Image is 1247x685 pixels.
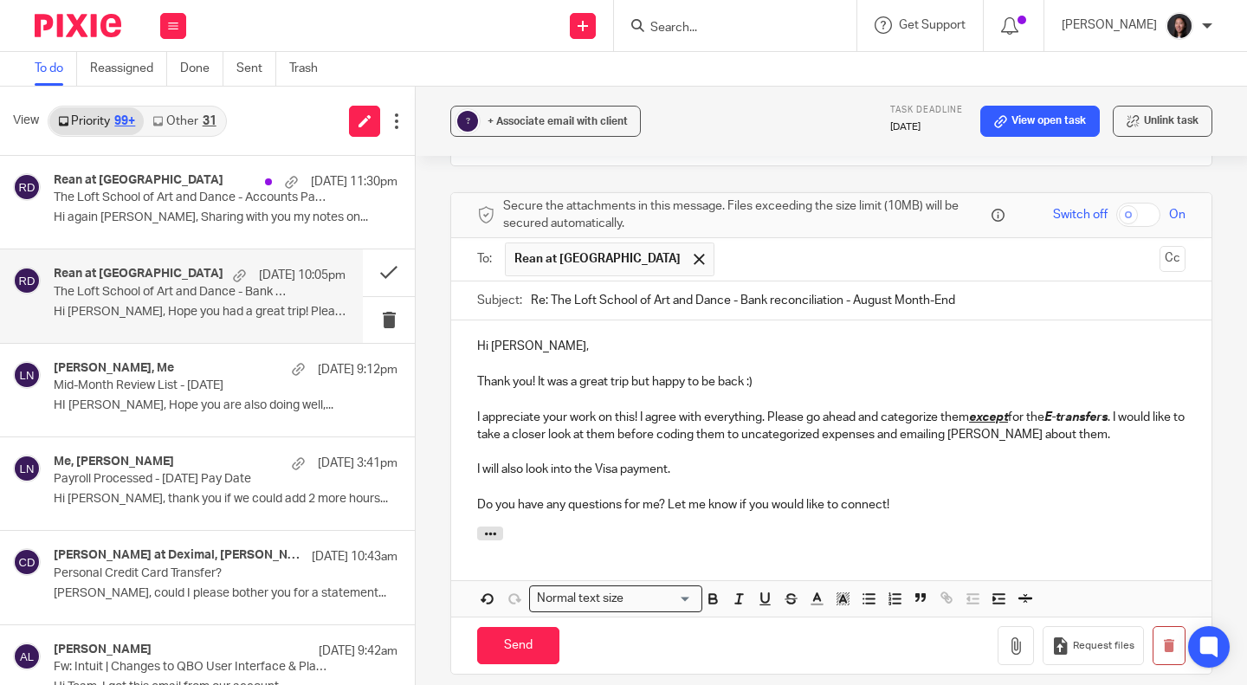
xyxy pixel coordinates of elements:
em: Jackrabbit Payments Clearing [226,424,397,438]
span: Rean at [GEOGRAPHIC_DATA] [514,250,681,268]
a: Trash [289,52,331,86]
strong: reconciled as of [DATE] [198,143,333,157]
span: View [13,112,39,130]
p: [DATE] [890,120,963,134]
img: svg%3E [13,455,41,482]
p: Payroll Processed - [DATE] Pay Date [54,472,329,487]
h4: Me, [PERSON_NAME] [54,455,174,469]
p: Mid-Month Review List - [DATE] [54,378,329,393]
p: Do you have any questions for me? Let me know if you would like to connect! [477,496,1186,514]
p: Thank you! It was a great trip but happy to be back :) [477,373,1186,391]
em: Uncategorized expense [137,301,271,315]
em: Jackrabbit Payments Clearing [219,407,391,421]
strong: reconciled as of [DATE] (August statement is available) - There's 1 reconciling item in which a p... [35,90,622,139]
a: Reassigned [90,52,167,86]
p: FED Govt Loan (CEBA Loan) - [35,141,652,158]
input: Search for option [630,590,692,608]
p: [DATE] 10:43am [312,548,397,565]
em: Uncategorized expense [137,390,271,404]
h4: [PERSON_NAME], Me [54,361,174,376]
p: Personal Credit Card Transfer? [54,566,329,581]
h4: Rean at [GEOGRAPHIC_DATA] [54,173,223,188]
h4: [PERSON_NAME] [54,643,152,657]
p: I appreciate your work on this! I agree with everything. Please go ahead and categorize them for ... [477,409,1186,444]
div: Search for option [529,585,702,612]
em: Summer Cam Supplies [137,372,268,385]
em: Uncategorized expense [137,354,271,368]
a: Sent [236,52,276,86]
img: svg%3E [13,173,41,201]
p: Scotiabank Checking - [35,70,652,87]
p: [DATE] 9:12pm [318,361,397,378]
em: Dues and Subscription [119,671,249,685]
p: [PERSON_NAME] [1062,16,1157,34]
p: [DATE] 9:42am [319,643,397,660]
em: Gas/Fuel [117,337,168,351]
em: Uncategorized expense [137,319,271,333]
button: Unlink task [1113,106,1212,137]
p: Fw: Intuit | Changes to QBO User Interface & Platform Launch [54,660,329,675]
img: Pixie [35,14,121,37]
p: [DATE] 3:41pm [318,455,397,472]
p: Hi [PERSON_NAME], [477,338,1186,355]
div: ? [457,111,478,132]
a: Done [180,52,223,86]
img: svg%3E [13,267,41,294]
p: Scotia Gold Visa - [35,88,652,141]
p: I will also look into the Visa payment. [477,461,1186,478]
a: Priority99+ [49,107,144,135]
em: Jackrabbit Payments Clearing [335,530,507,544]
input: Send [477,627,559,664]
p: Hi [PERSON_NAME], thank you if we could add 2 more hours... [54,492,397,507]
p: [DATE] 11:30pm [311,173,397,191]
h4: [PERSON_NAME] at Deximal, [PERSON_NAME] [54,548,303,563]
em: Jackrabbit Payments Clearing [253,513,424,527]
img: svg%3E [13,361,41,389]
em: E-transfers [1044,411,1108,423]
h4: Rean at [GEOGRAPHIC_DATA] [54,267,223,281]
div: 99+ [114,115,135,127]
span: Secure the attachments in this message. Files exceeding the size limit (10MB) will be secured aut... [503,197,987,233]
span: + Associate email with client [488,116,628,126]
a: Other31 [144,107,224,135]
strong: reconciled as of [DATE] (August statement is available) - Please see notes below. [155,72,617,86]
a: View open task [980,106,1100,137]
button: ? + Associate email with client [450,106,641,137]
em: Jackrabbit Payments Clearing [335,477,507,491]
span: Task deadline [890,106,963,114]
img: svg%3E [13,548,41,576]
p: Hi again [PERSON_NAME], Sharing with you my notes on... [54,210,397,225]
p: Hi [PERSON_NAME], Hope you had a great trip! Please... [54,305,346,320]
button: Cc [1160,246,1186,272]
u: except [969,411,1008,423]
label: To: [477,250,496,268]
p: The Loft School of Art and Dance - Bank reconciliation - August Month-End [54,285,288,300]
span: Normal text size [533,590,628,608]
p: The Loft School of Art and Dance - Accounts Payable Review up to [DATE] [54,191,329,205]
p: [PERSON_NAME], could I please bother you for a statement... [54,586,397,601]
div: 31 [203,115,216,127]
img: svg%3E [13,643,41,670]
a: To do [35,52,77,86]
button: Request files [1043,626,1143,665]
p: [DATE] 10:05pm [259,267,346,284]
span: Get Support [899,19,966,31]
span: On [1169,206,1186,223]
em: Jackrabbit Payments Clearing [174,495,346,509]
img: Lili%20square.jpg [1166,12,1193,40]
span: Switch off [1053,206,1108,223]
em: Dues and Subscription [119,618,249,632]
em: Dues and Subscription [126,636,256,649]
em: Dues and Subscription [119,654,249,668]
p: HI [PERSON_NAME], Hope you are also doing well,... [54,398,397,413]
input: Search [649,21,804,36]
span: Request files [1073,639,1134,653]
label: Subject: [477,292,522,309]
